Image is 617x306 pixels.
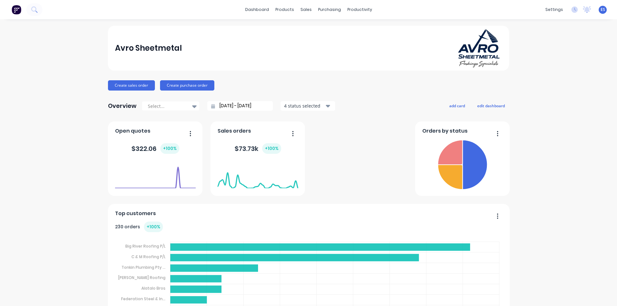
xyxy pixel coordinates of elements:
span: Sales orders [218,127,251,135]
button: edit dashboard [473,101,509,110]
img: Avro Sheetmetal [457,28,502,68]
div: 4 status selected [284,102,325,109]
tspan: C & M Roofing P/L [131,254,166,259]
div: settings [542,5,566,14]
button: Create sales order [108,80,155,91]
div: sales [297,5,315,14]
a: dashboard [242,5,272,14]
tspan: [PERSON_NAME] Roofing [118,275,165,280]
div: + 100 % [262,143,281,154]
div: + 100 % [160,143,179,154]
button: Create purchase order [160,80,214,91]
div: productivity [344,5,375,14]
div: purchasing [315,5,344,14]
div: + 100 % [144,222,163,232]
div: $ 73.73k [235,143,281,154]
div: products [272,5,297,14]
span: Orders by status [422,127,468,135]
button: add card [445,101,469,110]
button: 4 status selected [281,101,335,111]
tspan: Alatalo Bros [141,285,165,291]
span: Top customers [115,210,156,217]
tspan: Big River Roofing P/L [125,243,166,249]
div: 230 orders [115,222,163,232]
div: Overview [108,100,137,112]
span: ES [601,7,605,13]
span: Open quotes [115,127,150,135]
tspan: Federation Steel & In... [121,296,165,302]
div: $ 322.06 [131,143,179,154]
img: Factory [12,5,21,14]
tspan: Tonkin Plumbing Pty ... [121,264,165,270]
div: Avro Sheetmetal [115,42,182,55]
